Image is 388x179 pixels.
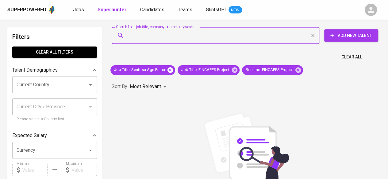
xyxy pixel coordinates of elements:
[86,146,95,155] button: Open
[329,32,373,39] span: Add New Talent
[178,65,240,75] div: Job Title: FINCAPES Project
[229,7,242,13] span: NEW
[86,80,95,89] button: Open
[309,31,317,40] button: Clear
[242,65,303,75] div: Resume: FINCAPES Project
[242,67,297,73] span: Resume : FINCAPES Project
[73,7,84,13] span: Jobs
[341,53,362,61] span: Clear All
[98,6,128,14] a: Superhunter
[206,7,227,13] span: GlintsGPT
[71,164,97,176] input: Value
[206,6,242,14] a: GlintsGPT NEW
[7,5,56,14] a: Superpoweredapp logo
[140,6,166,14] a: Candidates
[22,164,48,176] input: Value
[12,129,97,142] div: Expected Salary
[12,47,97,58] button: Clear All filters
[7,6,46,13] div: Superpowered
[17,116,93,122] p: Please select a Country first
[178,6,194,14] a: Teams
[112,83,127,90] p: Sort By
[324,29,378,42] button: Add New Talent
[130,81,168,92] div: Most Relevant
[12,132,47,139] p: Expected Salary
[12,64,97,76] div: Talent Demographics
[17,48,92,56] span: Clear All filters
[110,65,175,75] div: Job Title: Sentosa Agri Prima
[12,32,97,42] h6: Filters
[98,7,127,13] b: Superhunter
[178,7,192,13] span: Teams
[178,67,233,73] span: Job Title : FINCAPES Project
[110,67,169,73] span: Job Title : Sentosa Agri Prima
[130,83,161,90] p: Most Relevant
[48,5,56,14] img: app logo
[12,66,58,74] p: Talent Demographics
[339,51,365,63] button: Clear All
[73,6,85,14] a: Jobs
[140,7,164,13] span: Candidates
